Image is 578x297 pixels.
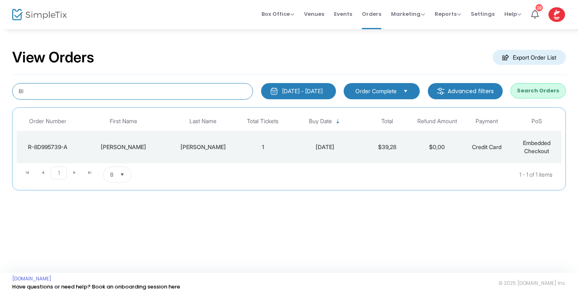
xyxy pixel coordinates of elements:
[19,143,77,151] div: R-8D995739-A
[290,143,360,151] div: 2025-07-30
[304,4,324,24] span: Venues
[238,112,288,131] th: Total Tickets
[428,83,503,99] m-button: Advanced filters
[29,118,66,125] span: Order Number
[238,131,288,163] td: 1
[282,87,323,95] div: [DATE] - [DATE]
[355,87,397,95] span: Order Complete
[309,118,332,125] span: Buy Date
[17,112,561,163] div: Data table
[362,4,381,24] span: Orders
[117,167,128,182] button: Select
[81,143,166,151] div: Joachim
[535,4,543,11] div: 10
[170,143,236,151] div: Blier
[523,139,550,154] span: Embedded Checkout
[110,171,113,179] span: 8
[12,49,94,66] h2: View Orders
[110,118,137,125] span: First Name
[12,276,51,282] a: [DOMAIN_NAME]
[12,83,253,100] input: Search by name, email, phone, order number, ip address, or last 4 digits of card
[189,118,217,125] span: Last Name
[437,87,445,95] img: filter
[504,10,521,18] span: Help
[212,167,552,183] kendo-pager-info: 1 - 1 of 1 items
[476,118,498,125] span: Payment
[51,167,67,179] span: Page 1
[334,4,352,24] span: Events
[531,118,542,125] span: PoS
[412,112,462,131] th: Refund Amount
[412,131,462,163] td: $0,00
[471,4,495,24] span: Settings
[335,118,341,125] span: Sortable
[400,87,411,96] button: Select
[435,10,461,18] span: Reports
[270,87,278,95] img: monthly
[261,83,336,99] button: [DATE] - [DATE]
[12,283,180,291] a: Have questions or need help? Book an onboarding session here
[472,143,501,150] span: Credit Card
[362,131,412,163] td: $39,28
[499,280,566,286] span: © 2025 [DOMAIN_NAME] Inc.
[362,112,412,131] th: Total
[391,10,425,18] span: Marketing
[510,83,566,98] button: Search Orders
[261,10,294,18] span: Box Office
[493,50,566,65] m-button: Export Order List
